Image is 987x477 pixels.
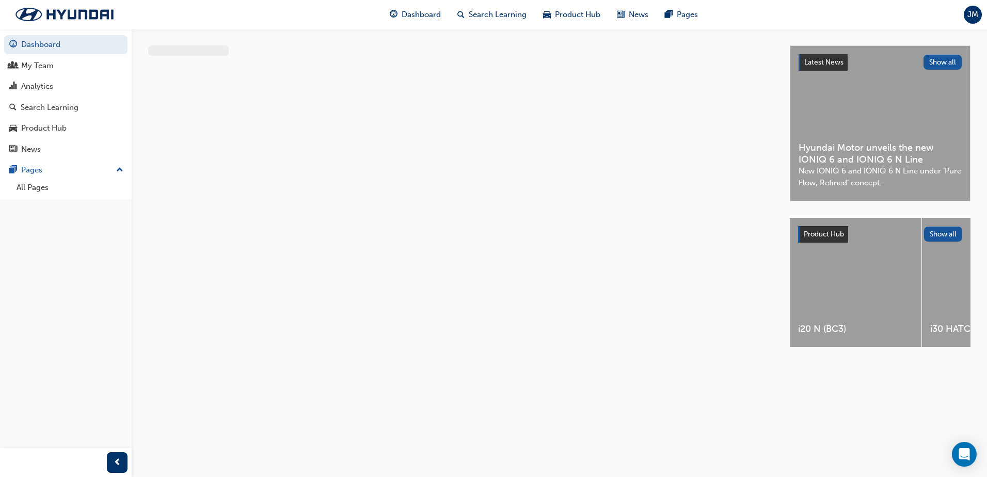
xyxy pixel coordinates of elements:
[21,164,42,176] div: Pages
[799,165,962,188] span: New IONIQ 6 and IONIQ 6 N Line under ‘Pure Flow, Refined’ concept.
[617,8,625,21] span: news-icon
[4,140,128,159] a: News
[609,4,657,25] a: news-iconNews
[4,161,128,180] button: Pages
[804,58,843,67] span: Latest News
[21,60,54,72] div: My Team
[799,142,962,165] span: Hyundai Motor unveils the new IONIQ 6 and IONIQ 6 N Line
[4,56,128,75] a: My Team
[469,9,527,21] span: Search Learning
[543,8,551,21] span: car-icon
[449,4,535,25] a: search-iconSearch Learning
[390,8,397,21] span: guage-icon
[5,4,124,25] img: Trak
[12,180,128,196] a: All Pages
[967,9,978,21] span: JM
[4,33,128,161] button: DashboardMy TeamAnalyticsSearch LearningProduct HubNews
[657,4,706,25] a: pages-iconPages
[4,119,128,138] a: Product Hub
[924,227,963,242] button: Show all
[9,166,17,175] span: pages-icon
[9,82,17,91] span: chart-icon
[629,9,648,21] span: News
[9,40,17,50] span: guage-icon
[9,61,17,71] span: people-icon
[21,102,78,114] div: Search Learning
[114,456,121,469] span: prev-icon
[116,164,123,177] span: up-icon
[535,4,609,25] a: car-iconProduct Hub
[804,230,844,239] span: Product Hub
[964,6,982,24] button: JM
[402,9,441,21] span: Dashboard
[798,226,962,243] a: Product HubShow all
[4,98,128,117] a: Search Learning
[677,9,698,21] span: Pages
[665,8,673,21] span: pages-icon
[21,122,67,134] div: Product Hub
[21,144,41,155] div: News
[799,54,962,71] a: Latest NewsShow all
[555,9,600,21] span: Product Hub
[790,45,970,201] a: Latest NewsShow allHyundai Motor unveils the new IONIQ 6 and IONIQ 6 N LineNew IONIQ 6 and IONIQ ...
[21,81,53,92] div: Analytics
[790,218,921,347] a: i20 N (BC3)
[4,77,128,96] a: Analytics
[924,55,962,70] button: Show all
[798,323,913,335] span: i20 N (BC3)
[457,8,465,21] span: search-icon
[9,145,17,154] span: news-icon
[952,442,977,467] div: Open Intercom Messenger
[4,35,128,54] a: Dashboard
[9,124,17,133] span: car-icon
[9,103,17,113] span: search-icon
[381,4,449,25] a: guage-iconDashboard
